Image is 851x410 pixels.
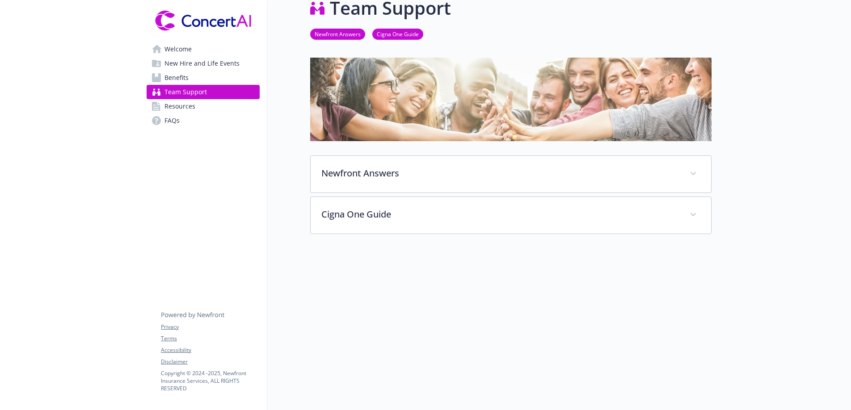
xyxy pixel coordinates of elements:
span: New Hire and Life Events [164,56,240,71]
a: New Hire and Life Events [147,56,260,71]
a: Privacy [161,323,259,331]
p: Copyright © 2024 - 2025 , Newfront Insurance Services, ALL RIGHTS RESERVED [161,369,259,392]
a: Benefits [147,71,260,85]
a: Resources [147,99,260,113]
span: Resources [164,99,195,113]
img: team support page banner [310,58,712,141]
a: Terms [161,335,259,343]
span: Team Support [164,85,207,99]
a: Accessibility [161,346,259,354]
p: Newfront Answers [321,167,679,180]
a: Disclaimer [161,358,259,366]
div: Cigna One Guide [311,197,711,234]
span: Benefits [164,71,189,85]
p: Cigna One Guide [321,208,679,221]
a: Welcome [147,42,260,56]
span: Welcome [164,42,192,56]
a: Team Support [147,85,260,99]
span: FAQs [164,113,180,128]
div: Newfront Answers [311,156,711,192]
a: Cigna One Guide [372,29,423,38]
a: FAQs [147,113,260,128]
a: Newfront Answers [310,29,365,38]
